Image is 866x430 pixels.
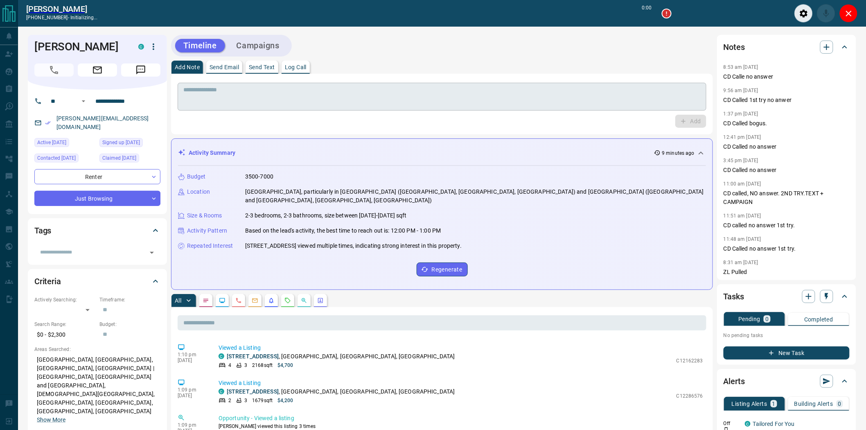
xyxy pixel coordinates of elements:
p: Listing Alerts [732,401,767,407]
p: CD Called bogus. [724,119,850,128]
h2: Tasks [724,290,744,303]
svg: Email Verified [45,120,51,126]
h2: Alerts [724,375,745,388]
p: 1:37 pm [DATE] [724,111,758,117]
p: CD called no answer 1st try. [724,221,850,230]
p: 3 [244,397,247,404]
p: 9 minutes ago [662,149,695,157]
p: Opportunity - Viewed a listing [219,414,703,423]
button: New Task [724,346,850,360]
div: Activity Summary9 minutes ago [178,145,706,161]
p: CD Called no answer 1st try. [724,244,850,253]
div: Tags [34,221,160,240]
p: CD Called no answer [724,143,850,151]
p: CD Called no answer [724,166,850,174]
div: Close [839,4,858,23]
p: Send Text [249,64,275,70]
p: Completed [804,317,833,322]
p: Pending [738,316,760,322]
div: Just Browsing [34,191,160,206]
button: Open [79,96,88,106]
p: Budget: [99,321,160,328]
div: Renter [34,169,160,184]
button: Show More [37,416,65,424]
p: Activity Summary [189,149,235,157]
p: Building Alerts [794,401,833,407]
p: Activity Pattern [187,226,227,235]
p: [DATE] [178,358,206,363]
span: Call [34,63,74,77]
a: [PERSON_NAME] [26,4,98,14]
p: CD called, NO answer. 2ND TRY.TEXT + CAMPAIGN [724,189,850,206]
div: Audio Settings [794,4,813,23]
p: , [GEOGRAPHIC_DATA], [GEOGRAPHIC_DATA], [GEOGRAPHIC_DATA] [227,387,455,396]
p: CD Calle no answer [724,72,850,81]
div: Wed Aug 13 2025 [34,138,95,149]
p: 2-3 bedrooms, 2-3 bathrooms, size between [DATE]-[DATE] sqft [245,211,407,220]
a: [STREET_ADDRESS] [227,353,279,360]
p: CD Called 1st try no anwer [724,96,850,104]
p: C12286576 [677,392,703,400]
svg: Lead Browsing Activity [219,297,226,304]
p: Add Note [175,64,200,70]
p: Viewed a Listing [219,344,703,352]
p: $4,200 [277,397,293,404]
svg: Listing Alerts [268,297,275,304]
p: [GEOGRAPHIC_DATA], particularly in [GEOGRAPHIC_DATA] ([GEOGRAPHIC_DATA], [GEOGRAPHIC_DATA], [GEOG... [245,188,706,205]
svg: Opportunities [301,297,307,304]
p: Viewed a Listing [219,379,703,387]
span: Signed up [DATE] [102,138,140,147]
h2: Tags [34,224,51,237]
svg: Emails [252,297,258,304]
div: Fri Mar 21 2025 [34,154,95,165]
span: Contacted [DATE] [37,154,76,162]
p: [PERSON_NAME] viewed this listing 3 times [219,423,703,430]
button: Open [146,247,158,258]
p: Search Range: [34,321,95,328]
p: C12162283 [677,357,703,364]
p: 8:31 am [DATE] [724,260,758,265]
p: [DATE] [178,393,206,398]
p: Log Call [285,64,307,70]
p: [PHONE_NUMBER] - [26,14,98,21]
p: 0 [838,401,841,407]
p: 8:53 am [DATE] [724,64,758,70]
div: Tue Feb 04 2025 [99,154,160,165]
p: 2168 sqft [252,362,273,369]
span: Claimed [DATE] [102,154,136,162]
p: 1679 sqft [252,397,273,404]
div: condos.ca [745,421,751,427]
div: condos.ca [219,389,224,394]
button: Regenerate [417,263,468,276]
a: [STREET_ADDRESS] [227,388,279,395]
div: Sun Feb 23 2020 [99,138,160,149]
p: 0 [765,316,769,322]
p: [STREET_ADDRESS] viewed multiple times, indicating strong interest in this property. [245,242,462,250]
p: , [GEOGRAPHIC_DATA], [GEOGRAPHIC_DATA], [GEOGRAPHIC_DATA] [227,352,455,361]
p: $4,700 [277,362,293,369]
h1: [PERSON_NAME] [34,40,126,53]
div: Tasks [724,287,850,306]
p: 3500-7000 [245,172,273,181]
div: condos.ca [219,353,224,359]
p: Based on the lead's activity, the best time to reach out is: 12:00 PM - 1:00 PM [245,226,441,235]
p: Actively Searching: [34,296,95,303]
p: 4 [228,362,231,369]
p: 2 [228,397,231,404]
span: initializing... [70,15,98,20]
p: No pending tasks [724,329,850,342]
svg: Requests [284,297,291,304]
div: condos.ca [138,44,144,50]
p: 11:51 am [DATE] [724,213,761,219]
div: Alerts [724,371,850,391]
p: 9:56 am [DATE] [724,88,758,93]
p: [GEOGRAPHIC_DATA], [GEOGRAPHIC_DATA], [GEOGRAPHIC_DATA], [GEOGRAPHIC_DATA] | [GEOGRAPHIC_DATA], [... [34,353,160,427]
a: [PERSON_NAME][EMAIL_ADDRESS][DOMAIN_NAME] [56,115,149,130]
p: Location [187,188,210,196]
p: 12:41 pm [DATE] [724,134,761,140]
p: Off [724,420,740,427]
svg: Notes [203,297,209,304]
p: Size & Rooms [187,211,222,220]
a: Tailored For You [753,421,795,427]
p: ZL Pulled [724,268,850,276]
